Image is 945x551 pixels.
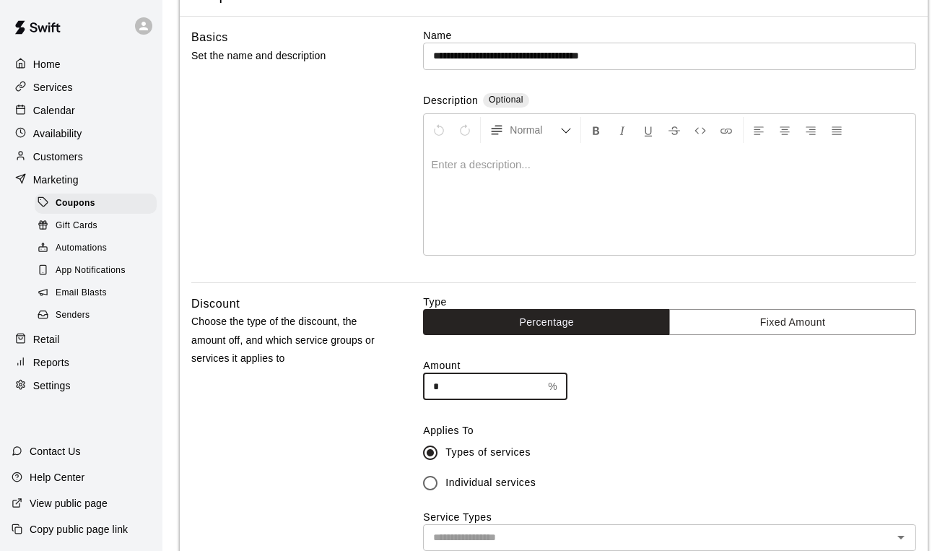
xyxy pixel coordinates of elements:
button: Fixed Amount [669,309,916,336]
p: View public page [30,496,108,511]
label: Service Types [423,511,492,523]
span: Optional [489,95,523,105]
button: Insert Code [688,117,713,143]
p: Help Center [30,470,84,485]
p: Customers [33,149,83,164]
a: Home [12,53,151,75]
label: Type [423,295,916,309]
a: Marketing [12,169,151,191]
a: Coupons [35,192,162,214]
span: Gift Cards [56,219,97,233]
span: Automations [56,241,107,256]
button: Right Align [798,117,823,143]
a: Services [12,77,151,98]
a: Customers [12,146,151,168]
p: Copy public page link [30,522,128,537]
a: Retail [12,329,151,350]
a: App Notifications [35,260,162,282]
button: Formatting Options [484,117,578,143]
span: Email Blasts [56,286,107,300]
button: Insert Link [714,117,739,143]
a: Reports [12,352,151,373]
p: Home [33,57,61,71]
p: Availability [33,126,82,141]
span: Types of services [445,445,531,460]
button: Open [891,527,911,547]
span: Coupons [56,196,95,211]
button: Undo [427,117,451,143]
p: Services [33,80,73,95]
p: Reports [33,355,69,370]
div: Email Blasts [35,283,157,303]
div: Gift Cards [35,216,157,236]
div: Coupons [35,194,157,214]
a: Settings [12,375,151,396]
button: Justify Align [824,117,849,143]
p: Settings [33,378,71,393]
a: Gift Cards [35,214,162,237]
label: Description [423,93,478,110]
p: Choose the type of the discount, the amount off, and which service groups or services it applies to [191,313,380,368]
button: Format Bold [584,117,609,143]
span: Individual services [445,475,536,490]
button: Center Align [772,117,797,143]
div: Automations [35,238,157,259]
span: App Notifications [56,264,126,278]
p: % [548,379,557,394]
div: App Notifications [35,261,157,281]
p: Contact Us [30,444,81,459]
button: Left Align [746,117,771,143]
label: Applies To [423,423,916,438]
a: Availability [12,123,151,144]
label: Amount [423,358,916,373]
button: Format Underline [636,117,661,143]
p: Marketing [33,173,79,187]
p: Calendar [33,103,75,118]
a: Automations [35,238,162,260]
button: Format Italics [610,117,635,143]
h6: Basics [191,28,228,47]
span: Senders [56,308,90,323]
a: Senders [35,305,162,327]
button: Percentage [423,309,670,336]
a: Calendar [12,100,151,121]
a: Email Blasts [35,282,162,305]
h6: Discount [191,295,240,313]
button: Format Strikethrough [662,117,687,143]
p: Set the name and description [191,47,380,65]
span: Normal [510,123,560,137]
p: Retail [33,332,60,347]
button: Redo [453,117,477,143]
div: Senders [35,305,157,326]
label: Name [423,28,916,43]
